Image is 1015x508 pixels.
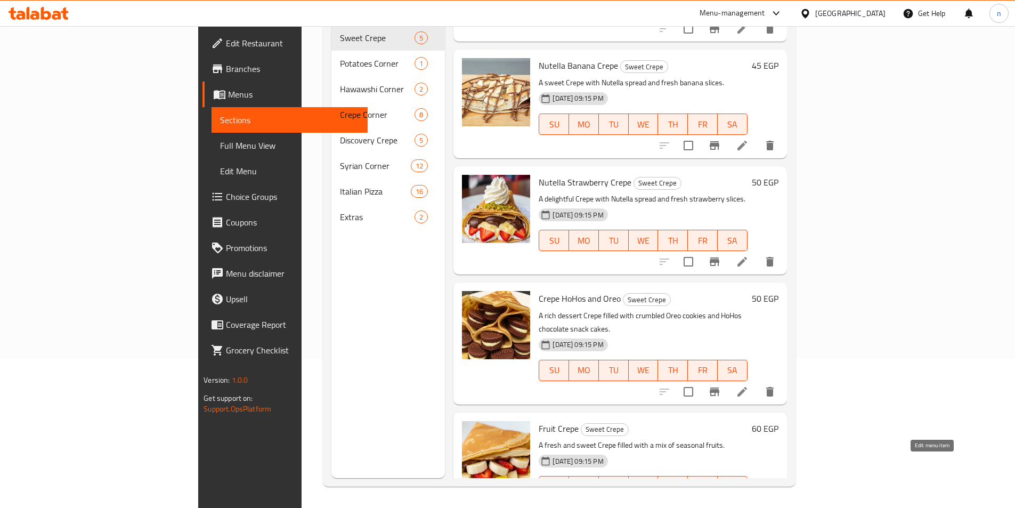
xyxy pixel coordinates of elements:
div: Discovery Crepe5 [331,127,445,153]
button: SA [718,360,748,381]
span: Select to update [677,134,700,157]
span: [DATE] 09:15 PM [548,340,607,350]
div: items [415,83,428,95]
button: SA [718,476,748,497]
div: Crepe Corner [340,108,415,121]
span: Discovery Crepe [340,134,415,147]
a: Coupons [202,209,368,235]
button: FR [688,360,718,381]
a: Edit menu item [736,255,749,268]
span: Nutella Strawberry Crepe [539,174,631,190]
div: Menu-management [700,7,765,20]
nav: Menu sections [331,21,445,234]
span: Version: [204,373,230,387]
button: SA [718,114,748,135]
a: Edit Restaurant [202,30,368,56]
span: Menus [228,88,359,101]
span: Promotions [226,241,359,254]
div: items [415,57,428,70]
span: Edit Restaurant [226,37,359,50]
button: SA [718,230,748,251]
div: Crepe Corner8 [331,102,445,127]
span: [DATE] 09:15 PM [548,93,607,103]
button: TU [599,476,629,497]
div: items [415,108,428,121]
span: Sweet Crepe [340,31,415,44]
button: SU [539,476,569,497]
span: Full Menu View [220,139,359,152]
p: A delightful Crepe with Nutella spread and fresh strawberry slices. [539,192,747,206]
button: TH [658,114,688,135]
span: TU [603,362,624,378]
button: MO [569,360,599,381]
button: SU [539,360,569,381]
button: delete [757,16,783,42]
span: Sweet Crepe [623,294,670,306]
a: Support.OpsPlatform [204,402,271,416]
span: TH [662,362,684,378]
span: SA [722,117,743,132]
div: Potatoes Corner [340,57,415,70]
span: WE [633,233,654,248]
p: A fresh and sweet Crepe filled with a mix of seasonal fruits. [539,439,747,452]
span: Get support on: [204,391,253,405]
span: Nutella Banana Crepe [539,58,618,74]
div: items [411,185,428,198]
span: 2 [415,212,427,222]
span: Crepe HoHos and Oreo [539,291,621,307]
button: delete [757,133,783,158]
h6: 50 EGP [752,291,778,306]
span: MO [573,233,595,248]
div: Hawawshi Corner2 [331,76,445,102]
button: Branch-specific-item [702,16,727,42]
div: items [411,159,428,172]
span: SU [543,233,565,248]
button: Branch-specific-item [702,249,727,275]
h6: 45 EGP [752,58,778,73]
span: 16 [411,187,427,197]
span: 1 [415,59,427,69]
span: MO [573,362,595,378]
a: Edit menu item [736,22,749,35]
button: TH [658,476,688,497]
span: TH [662,233,684,248]
div: Sweet Crepe [581,423,629,436]
a: Edit menu item [736,139,749,152]
span: Extras [340,211,415,223]
span: Fruit Crepe [539,421,579,437]
button: TU [599,114,629,135]
div: items [415,134,428,147]
div: Syrian Corner12 [331,153,445,179]
button: MO [569,230,599,251]
span: Branches [226,62,359,75]
div: Sweet Crepe [634,177,681,190]
a: Full Menu View [212,133,368,158]
button: WE [629,476,659,497]
button: TU [599,230,629,251]
button: WE [629,360,659,381]
div: [GEOGRAPHIC_DATA] [815,7,886,19]
span: FR [692,117,713,132]
h6: 50 EGP [752,175,778,190]
button: TU [599,360,629,381]
h6: 60 EGP [752,421,778,436]
span: SA [722,362,743,378]
a: Sections [212,107,368,133]
button: FR [688,230,718,251]
span: 5 [415,135,427,146]
button: delete [757,379,783,405]
span: WE [633,362,654,378]
span: FR [692,233,713,248]
span: Italian Pizza [340,185,411,198]
div: Sweet Crepe [620,60,668,73]
span: n [997,7,1001,19]
span: 2 [415,84,427,94]
img: Nutella Strawberry Crepe [462,175,530,243]
div: Italian Pizza16 [331,179,445,204]
a: Upsell [202,286,368,312]
p: A rich dessert Crepe filled with crumbled Oreo cookies and HoHos chocolate snack cakes. [539,309,747,336]
span: SA [722,233,743,248]
span: FR [692,362,713,378]
div: Extras2 [331,204,445,230]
